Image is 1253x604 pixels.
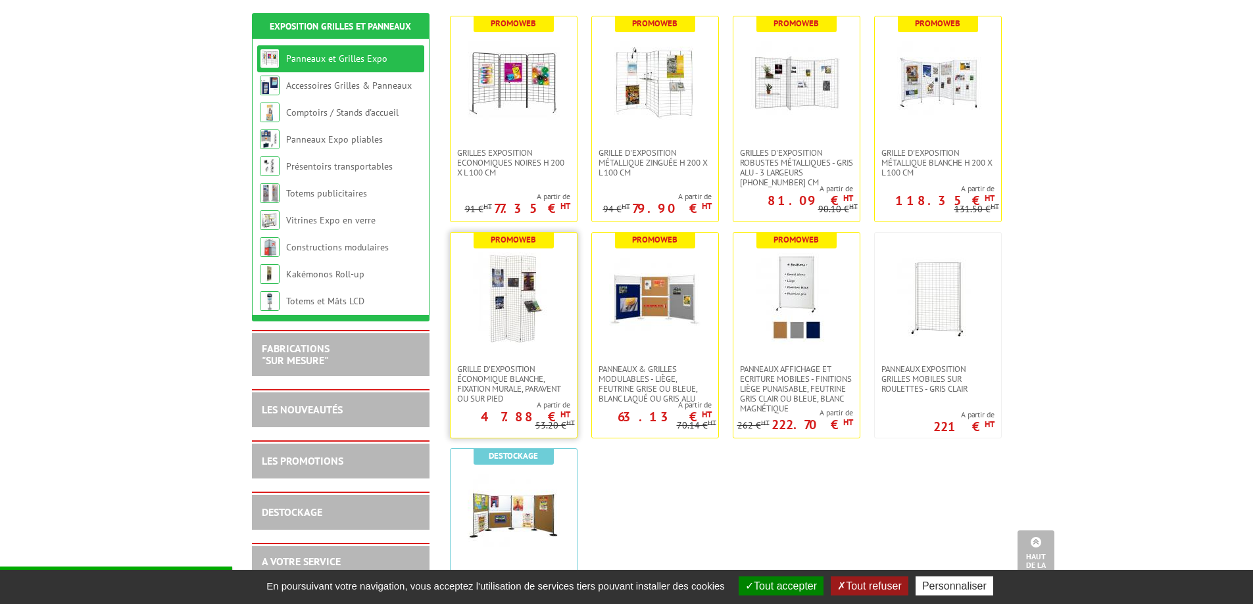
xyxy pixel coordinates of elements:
span: A partir de [875,183,995,194]
b: Destockage [489,450,538,461]
span: A partir de [733,183,853,194]
a: FABRICATIONS"Sur Mesure" [262,342,330,367]
p: 53.20 € [535,421,575,430]
img: Constructions modulaires [260,237,280,257]
b: Promoweb [915,18,960,29]
span: Panneaux Exposition Grilles mobiles sur roulettes - gris clair [881,364,995,394]
span: A partir de [592,400,712,410]
a: Totems et Mâts LCD [286,295,364,307]
p: 221 € [933,423,995,430]
span: A partir de [451,400,570,410]
a: Grilles d'exposition robustes métalliques - gris alu - 3 largeurs [PHONE_NUMBER] cm [733,148,860,187]
a: Grille d'exposition métallique blanche H 200 x L 100 cm [875,148,1001,177]
sup: HT [991,202,999,211]
img: Panneaux Exposition Grilles mobiles sur roulettes - gris clair [892,252,984,344]
img: Totems et Mâts LCD [260,291,280,311]
a: Panneaux & Grilles modulables - liège, feutrine grise ou bleue, blanc laqué ou gris alu [592,364,718,404]
sup: HT [560,200,570,212]
a: Accessoires Grilles & Panneaux [286,80,412,91]
a: Comptoirs / Stands d'accueil [286,106,399,118]
img: Panneaux & Grilles modulables - liège, feutrine grise ou bleue, blanc laqué ou gris alu [609,252,701,344]
span: A partir de [465,191,570,202]
span: A partir de [933,409,995,420]
button: Personnaliser (fenêtre modale) [916,576,993,595]
sup: HT [761,418,770,427]
sup: HT [843,193,853,204]
img: Kakémonos Roll-up [260,264,280,284]
p: 262 € [737,421,770,430]
p: 118.35 € [895,197,995,204]
img: Grille d'exposition métallique blanche H 200 x L 100 cm [892,36,984,128]
sup: HT [849,202,858,211]
b: Promoweb [632,234,677,245]
a: LES NOUVEAUTÉS [262,403,343,416]
p: 91 € [465,204,492,214]
sup: HT [985,193,995,204]
p: 77.35 € [494,204,570,212]
a: Panneaux Expo pliables [286,133,383,145]
sup: HT [702,200,712,212]
sup: HT [560,409,570,420]
button: Tout accepter [739,576,823,595]
img: Grilles Exposition Economiques Noires H 200 x L 100 cm [468,36,560,128]
a: Grille d'exposition économique blanche, fixation murale, paravent ou sur pied [451,364,577,404]
a: Grille d'exposition métallique Zinguée H 200 x L 100 cm [592,148,718,177]
p: 63.13 € [618,413,712,421]
a: Grilles Exposition Economiques Noires H 200 x L 100 cm [451,148,577,177]
img: Grille d'exposition noire - 2 faces - H 180 x L 120 cm [468,469,560,561]
span: A partir de [737,407,853,418]
img: Panneaux Affichage et Ecriture Mobiles - finitions liège punaisable, feutrine gris clair ou bleue... [750,252,843,344]
a: Exposition Grilles et Panneaux [270,20,411,32]
a: Panneaux Exposition Grilles mobiles sur roulettes - gris clair [875,364,1001,394]
sup: HT [622,202,630,211]
p: 70.14 € [677,421,716,430]
a: Panneaux Affichage et Ecriture Mobiles - finitions liège punaisable, feutrine gris clair ou bleue... [733,364,860,413]
p: 222.70 € [772,421,853,429]
img: Panneaux et Grilles Expo [260,49,280,68]
a: Kakémonos Roll-up [286,268,364,280]
a: Haut de la page [1018,530,1054,584]
img: Accessoires Grilles & Panneaux [260,76,280,95]
p: 90.10 € [818,204,858,214]
a: Vitrines Expo en verre [286,214,376,226]
span: Grille d'exposition métallique Zinguée H 200 x L 100 cm [599,148,712,177]
p: 94 € [603,204,630,214]
img: Grilles d'exposition robustes métalliques - gris alu - 3 largeurs 70-100-120 cm [750,36,843,128]
span: Panneaux Affichage et Ecriture Mobiles - finitions liège punaisable, feutrine gris clair ou bleue... [740,364,853,413]
sup: HT [843,417,853,428]
p: 131.50 € [954,204,999,214]
h2: A votre service [262,556,420,568]
a: Panneaux et Grilles Expo [286,53,387,64]
span: En poursuivant votre navigation, vous acceptez l'utilisation de services tiers pouvant installer ... [260,580,731,592]
img: Comptoirs / Stands d'accueil [260,103,280,122]
img: Présentoirs transportables [260,156,280,176]
b: Promoweb [774,234,819,245]
b: Promoweb [774,18,819,29]
sup: HT [708,418,716,427]
span: Grille d'exposition économique blanche, fixation murale, paravent ou sur pied [457,364,570,404]
img: Totems publicitaires [260,183,280,203]
a: LES PROMOTIONS [262,454,343,467]
a: Constructions modulaires [286,241,389,253]
p: 79.90 € [632,204,712,212]
a: Présentoirs transportables [286,160,393,172]
b: Promoweb [491,18,536,29]
p: 81.09 € [768,197,853,204]
sup: HT [702,409,712,420]
b: Promoweb [491,234,536,245]
b: Promoweb [632,18,677,29]
img: Panneaux Expo pliables [260,129,280,149]
sup: HT [985,419,995,430]
span: Grille d'exposition métallique blanche H 200 x L 100 cm [881,148,995,177]
span: Panneaux & Grilles modulables - liège, feutrine grise ou bleue, blanc laqué ou gris alu [599,364,712,404]
span: Grilles Exposition Economiques Noires H 200 x L 100 cm [457,148,570,177]
img: Grille d'exposition métallique Zinguée H 200 x L 100 cm [609,36,701,128]
img: Vitrines Expo en verre [260,210,280,230]
img: Grille d'exposition économique blanche, fixation murale, paravent ou sur pied [468,252,560,344]
button: Tout refuser [831,576,908,595]
sup: HT [483,202,492,211]
p: 47.88 € [481,413,570,421]
span: Grilles d'exposition robustes métalliques - gris alu - 3 largeurs [PHONE_NUMBER] cm [740,148,853,187]
span: A partir de [603,191,712,202]
a: Totems publicitaires [286,187,367,199]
